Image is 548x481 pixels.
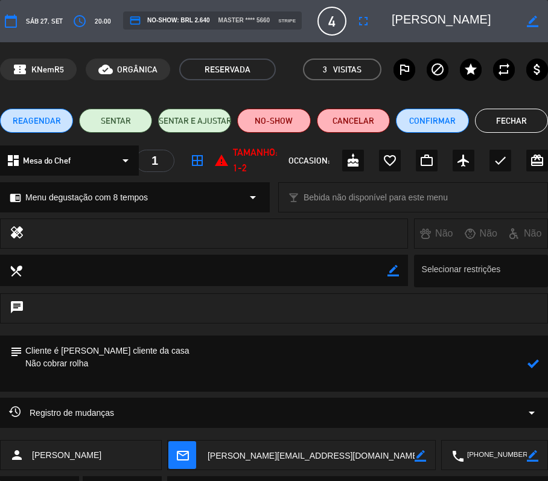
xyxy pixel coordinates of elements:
[459,226,503,241] div: Não
[9,345,22,358] i: subject
[31,63,64,77] span: KNemR5
[72,14,87,28] i: access_time
[9,406,114,420] span: Registro de mudanças
[214,145,288,176] div: Tamanho: 1-2
[396,109,469,133] button: Confirmar
[493,153,508,168] i: check
[527,450,538,462] i: border_color
[352,10,374,32] button: fullscreen
[13,62,27,77] span: confirmation_number
[497,62,511,77] i: repeat
[4,14,18,28] i: calendar_today
[419,153,434,168] i: work_outline
[464,62,478,77] i: star
[415,450,426,462] i: border_color
[524,406,539,420] i: arrow_drop_down
[451,449,464,462] i: local_phone
[246,190,260,205] i: arrow_drop_down
[10,225,24,242] i: healing
[237,109,310,133] button: NO-SHOW
[95,16,111,27] span: 20:00
[346,153,360,168] i: cake
[13,115,61,127] span: REAGENDAR
[333,63,362,77] em: Visitas
[9,264,22,277] i: local_dining
[129,14,141,27] i: credit_card
[383,153,397,168] i: favorite_border
[10,192,21,203] i: chrome_reader_mode
[475,109,548,133] button: Fechar
[304,191,448,205] span: Bebida não disponível para este menu
[23,154,71,168] span: Mesa do Chef
[356,14,371,28] i: fullscreen
[10,300,24,317] i: chat
[288,154,330,168] span: OCCASION:
[176,448,189,462] i: mail_outline
[278,17,296,25] span: stripe
[6,153,21,168] i: dashboard
[26,16,63,27] span: Sáb 27, set
[135,150,174,172] div: 1
[503,226,547,241] div: Não
[323,63,327,77] span: 3
[387,265,399,276] i: border_color
[10,448,24,462] i: person
[527,16,538,27] i: border_color
[317,7,346,36] span: 4
[288,192,299,203] i: local_bar
[397,62,412,77] i: outlined_flag
[530,153,544,168] i: card_giftcard
[98,62,113,77] i: cloud_done
[129,14,210,27] span: NO-SHOW: BRL 2.640
[415,226,459,241] div: Não
[158,109,231,133] button: SENTAR E AJUSTAR
[190,153,205,168] i: border_all
[79,109,152,133] button: SENTAR
[32,448,101,462] span: [PERSON_NAME]
[430,62,445,77] i: block
[317,109,390,133] button: Cancelar
[118,153,133,168] i: arrow_drop_down
[456,153,471,168] i: airplanemode_active
[214,153,229,168] i: report_problem
[530,62,544,77] i: attach_money
[25,191,148,205] span: Menu degustação com 8 tempos
[69,10,91,32] button: access_time
[117,63,158,77] span: ORGÂNICA
[179,59,276,80] span: RESERVADA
